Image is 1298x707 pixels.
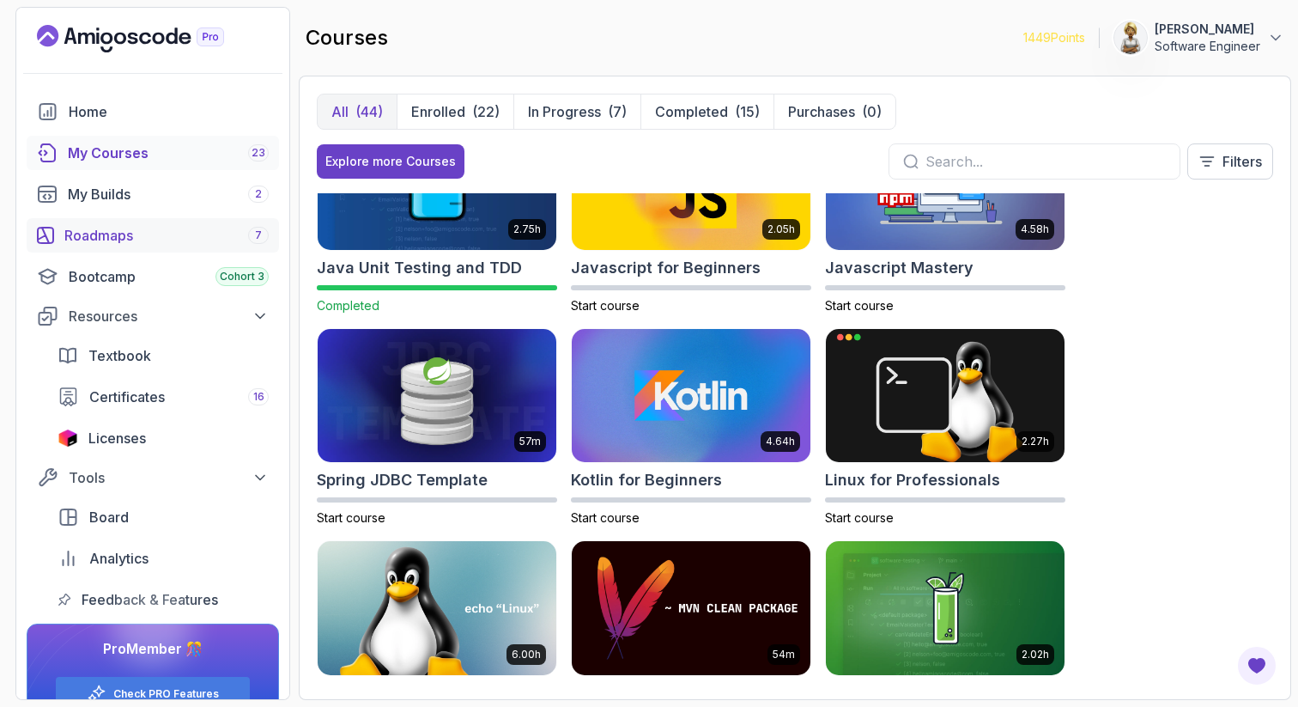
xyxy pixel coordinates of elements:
[767,222,795,236] p: 2.05h
[1187,143,1273,180] button: Filters
[571,510,640,525] span: Start course
[69,101,269,122] div: Home
[1113,21,1284,55] button: user profile image[PERSON_NAME]Software Engineer
[82,589,218,610] span: Feedback & Features
[766,435,795,448] p: 4.64h
[220,270,264,283] span: Cohort 3
[397,94,513,129] button: Enrolled(22)
[773,648,795,661] p: 54m
[317,510,385,525] span: Start course
[47,421,279,455] a: licenses
[513,222,541,236] p: 2.75h
[58,430,78,447] img: jetbrains icon
[825,681,1040,705] h2: Mockito & Java Unit Testing
[1155,21,1260,38] p: [PERSON_NAME]
[27,301,279,332] button: Resources
[69,266,269,287] div: Bootcamp
[1155,38,1260,55] p: Software Engineer
[253,390,264,404] span: 16
[735,101,760,122] div: (15)
[37,25,264,52] a: Landing page
[27,177,279,211] a: builds
[826,329,1064,463] img: Linux for Professionals card
[69,467,269,488] div: Tools
[47,380,279,414] a: certificates
[27,462,279,493] button: Tools
[1021,222,1049,236] p: 4.58h
[89,507,129,527] span: Board
[640,94,773,129] button: Completed(15)
[255,229,262,242] span: 7
[47,582,279,617] a: feedback
[1022,435,1049,448] p: 2.27h
[306,24,388,52] h2: courses
[68,143,269,163] div: My Courses
[113,687,219,701] a: Check PRO Features
[472,101,500,122] div: (22)
[68,184,269,204] div: My Builds
[572,329,810,463] img: Kotlin for Beginners card
[88,345,151,366] span: Textbook
[571,256,761,280] h2: Javascript for Beginners
[317,468,488,492] h2: Spring JDBC Template
[1236,645,1277,686] button: Open Feedback Button
[1023,29,1085,46] p: 1449 Points
[317,256,522,280] h2: Java Unit Testing and TDD
[571,681,705,705] h2: Maven Essentials
[88,428,146,448] span: Licenses
[411,101,465,122] p: Enrolled
[1222,151,1262,172] p: Filters
[47,541,279,576] a: analytics
[318,329,556,463] img: Spring JDBC Template card
[318,541,556,675] img: Linux Fundamentals card
[608,101,627,122] div: (7)
[773,94,895,129] button: Purchases(0)
[925,151,1166,172] input: Search...
[655,101,728,122] p: Completed
[47,338,279,373] a: textbook
[89,387,165,407] span: Certificates
[317,144,464,179] button: Explore more Courses
[825,298,894,313] span: Start course
[252,146,265,160] span: 23
[27,136,279,170] a: courses
[317,115,557,314] a: Java Unit Testing and TDD card2.75hJava Unit Testing and TDDCompleted
[825,468,1000,492] h2: Linux for Professionals
[27,218,279,253] a: roadmaps
[89,548,149,569] span: Analytics
[788,101,855,122] p: Purchases
[513,94,640,129] button: In Progress(7)
[825,510,894,525] span: Start course
[1114,21,1147,54] img: user profile image
[528,101,601,122] p: In Progress
[325,153,456,170] div: Explore more Courses
[826,541,1064,675] img: Mockito & Java Unit Testing card
[519,435,541,448] p: 57m
[862,101,882,122] div: (0)
[571,298,640,313] span: Start course
[317,681,469,705] h2: Linux Fundamentals
[69,306,269,326] div: Resources
[825,256,973,280] h2: Javascript Mastery
[331,101,349,122] p: All
[255,187,262,201] span: 2
[572,541,810,675] img: Maven Essentials card
[27,94,279,129] a: home
[1022,648,1049,661] p: 2.02h
[64,225,269,246] div: Roadmaps
[318,94,397,129] button: All(44)
[27,259,279,294] a: bootcamp
[512,648,541,661] p: 6.00h
[571,468,722,492] h2: Kotlin for Beginners
[355,101,383,122] div: (44)
[47,500,279,534] a: board
[317,298,379,313] span: Completed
